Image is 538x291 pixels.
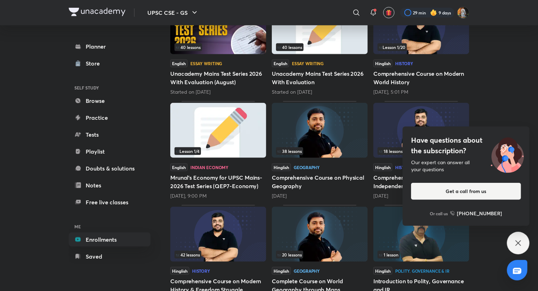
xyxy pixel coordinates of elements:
img: Thumbnail [373,207,469,262]
span: Hinglish [170,267,189,275]
a: Company Logo [69,8,126,18]
div: left [175,43,262,51]
span: Lesson 1 / 4 [176,149,200,153]
img: Thumbnail [272,103,368,158]
button: Get a call from us [411,183,521,200]
h5: Mrunal’s Economy for UPSC Mains-2026 Test Series (QEP7-Economy) [170,173,266,190]
img: Thumbnail [272,207,368,262]
div: infosection [378,147,465,155]
img: avatar [386,10,392,16]
span: 18 lessons [379,149,403,153]
a: Playlist [69,144,151,159]
a: Enrollments [69,233,151,247]
div: left [276,147,363,155]
img: Prakhar Singh [457,7,469,19]
div: infocontainer [378,147,465,155]
button: UPSC CSE - GS [143,6,203,20]
div: left [276,43,363,51]
div: 3 days ago [272,192,368,199]
a: Store [69,56,151,70]
span: English [272,60,289,67]
p: Or call us [430,210,448,217]
a: Free live classes [69,195,151,209]
img: Thumbnail [170,207,266,262]
span: Lesson 1 / 20 [379,45,405,49]
div: History [192,269,210,273]
h6: [PHONE_NUMBER] [457,210,502,217]
div: infosection [175,251,262,259]
a: Planner [69,39,151,54]
div: Essay Writing [292,61,324,66]
div: Essay Writing [190,61,222,66]
div: infocontainer [276,251,363,259]
h5: Unacademy Mains Test Series 2026 With Evaluation (August) [170,69,266,86]
div: infosection [276,43,363,51]
span: Hinglish [272,163,291,171]
button: avatar [383,7,395,18]
span: Hinglish [373,60,392,67]
div: left [378,43,465,51]
h5: Unacademy Mains Test Series 2026 With Evaluation [272,69,368,86]
div: Geography [294,165,320,169]
span: 1 lesson [379,253,398,257]
span: Hinglish [373,267,392,275]
span: Hinglish [373,163,392,171]
div: Store [86,59,104,68]
div: left [378,251,465,259]
img: Company Logo [69,8,126,16]
span: 20 lessons [277,253,302,257]
h6: ME [69,221,151,233]
span: 38 lessons [277,149,302,153]
div: 5 days ago [373,192,469,199]
h6: SELF STUDY [69,82,151,94]
img: Thumbnail [373,103,469,158]
div: Geography [294,269,320,273]
span: Hinglish [272,267,291,275]
a: Tests [69,128,151,142]
div: Our expert can answer all your questions [411,159,521,173]
div: infosection [276,251,363,259]
div: Mrunal’s Economy for UPSC Mains-2026 Test Series (QEP7-Economy) [170,101,266,199]
div: infosection [378,43,465,51]
span: English [170,163,188,171]
h5: Comprehensive Course on Modern World History [373,69,469,86]
a: [PHONE_NUMBER] [450,210,502,217]
a: Saved [69,249,151,264]
div: left [175,147,262,155]
h4: Have questions about the subscription? [411,135,521,156]
a: Notes [69,178,151,192]
div: Comprehensive Course on Physical Geography [272,101,368,199]
div: infosection [276,147,363,155]
div: infocontainer [276,43,363,51]
div: left [378,147,465,155]
span: 40 lessons [176,45,201,49]
span: 40 lessons [277,45,302,49]
div: infocontainer [378,43,465,51]
a: Practice [69,111,151,125]
div: infosection [175,43,262,51]
div: left [175,251,262,259]
div: infosection [378,251,465,259]
div: left [276,251,363,259]
img: Thumbnail [170,103,266,158]
div: Indian Economy [190,165,228,169]
div: Polity, Governance & IR [395,269,450,273]
div: Started on Aug 17 [170,88,266,95]
div: infosection [175,147,262,155]
div: infocontainer [276,147,363,155]
div: infocontainer [378,251,465,259]
h5: Comprehensive Course on Post Independence Indian History [373,173,469,190]
div: Started on Jun 15 [272,88,368,95]
a: Doubts & solutions [69,161,151,175]
span: English [170,60,188,67]
img: streak [430,9,437,16]
div: History [395,165,413,169]
div: Tomorrow, 9:00 PM [170,192,266,199]
div: Comprehensive Course on Post Independence Indian History [373,101,469,199]
div: infocontainer [175,251,262,259]
div: History [395,61,413,66]
span: 42 lessons [176,253,200,257]
div: infocontainer [175,147,262,155]
div: Today, 5:01 PM [373,88,469,95]
div: infocontainer [175,43,262,51]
